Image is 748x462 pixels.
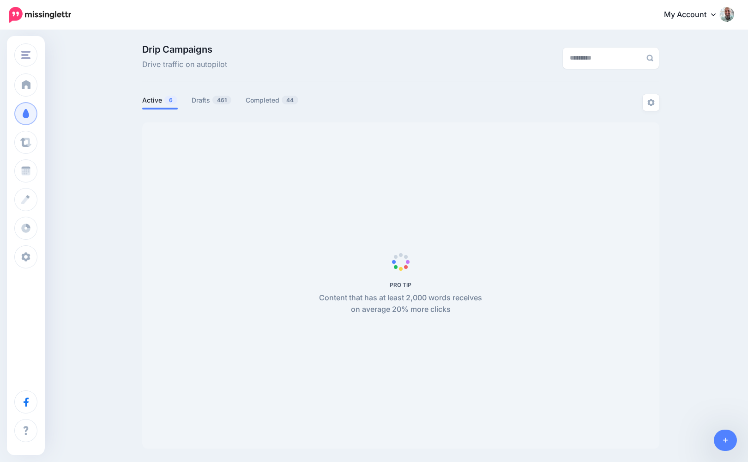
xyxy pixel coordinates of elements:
p: Content that has at least 2,000 words receives on average 20% more clicks [314,292,487,316]
h5: PRO TIP [314,281,487,288]
img: Missinglettr [9,7,71,23]
a: Drafts461 [192,95,232,106]
img: search-grey-6.png [646,55,653,61]
a: Active6 [142,95,178,106]
img: menu.png [21,51,30,59]
span: 461 [212,96,231,104]
a: Completed44 [246,95,299,106]
span: Drip Campaigns [142,45,227,54]
a: My Account [655,4,734,26]
span: Drive traffic on autopilot [142,59,227,71]
img: settings-grey.png [647,99,655,106]
span: 44 [282,96,298,104]
span: 6 [164,96,177,104]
